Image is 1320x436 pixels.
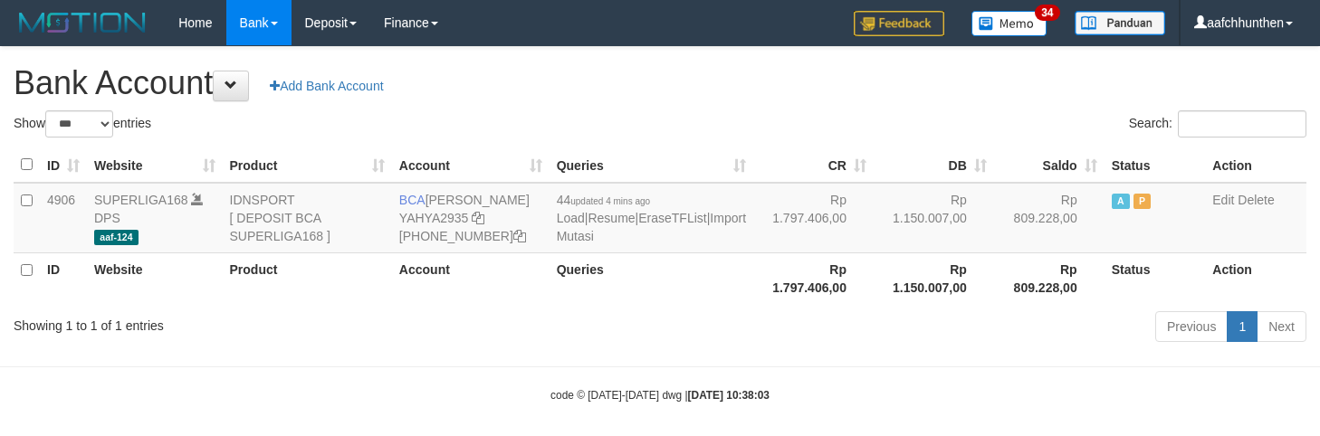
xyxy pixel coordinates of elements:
h1: Bank Account [14,65,1306,101]
span: Paused [1133,194,1152,209]
img: panduan.png [1075,11,1165,35]
a: Load [557,211,585,225]
th: Website [87,252,223,304]
td: [PERSON_NAME] [PHONE_NUMBER] [392,183,550,253]
th: Product: activate to sort column ascending [223,147,392,183]
a: EraseTFList [638,211,706,225]
td: Rp 1.150.007,00 [874,183,994,253]
th: ID [40,252,87,304]
img: Button%20Memo.svg [971,11,1047,36]
a: SUPERLIGA168 [94,193,188,207]
span: 44 [557,193,650,207]
a: Add Bank Account [258,71,395,101]
a: 1 [1227,311,1258,342]
span: aaf-124 [94,230,139,245]
img: MOTION_logo.png [14,9,151,36]
th: Queries: activate to sort column ascending [550,147,753,183]
th: Account: activate to sort column ascending [392,147,550,183]
th: ID: activate to sort column ascending [40,147,87,183]
th: Product [223,252,392,304]
th: Rp 809.228,00 [994,252,1105,304]
th: Rp 1.797.406,00 [753,252,874,304]
td: DPS [87,183,223,253]
span: updated 4 mins ago [570,196,650,206]
a: YAHYA2935 [399,211,469,225]
th: CR: activate to sort column ascending [753,147,874,183]
a: Delete [1238,193,1274,207]
th: Rp 1.150.007,00 [874,252,994,304]
a: Edit [1212,193,1234,207]
a: Copy YAHYA2935 to clipboard [472,211,484,225]
th: Action [1205,147,1306,183]
span: BCA [399,193,426,207]
a: Previous [1155,311,1228,342]
input: Search: [1178,110,1306,137]
th: Website: activate to sort column ascending [87,147,223,183]
a: Next [1257,311,1306,342]
a: Resume [588,211,635,225]
strong: [DATE] 10:38:03 [688,389,770,402]
th: Saldo: activate to sort column ascending [994,147,1105,183]
span: 34 [1035,5,1059,21]
th: Status [1105,147,1206,183]
span: | | | [557,193,746,243]
a: Import Mutasi [557,211,746,243]
td: 4906 [40,183,87,253]
th: Queries [550,252,753,304]
small: code © [DATE]-[DATE] dwg | [550,389,770,402]
select: Showentries [45,110,113,137]
label: Show entries [14,110,151,137]
label: Search: [1129,110,1306,137]
th: Account [392,252,550,304]
a: Copy 4062301272 to clipboard [513,229,526,243]
td: Rp 809.228,00 [994,183,1105,253]
th: DB: activate to sort column ascending [874,147,994,183]
th: Status [1105,252,1206,304]
span: Active [1112,194,1130,209]
img: Feedback.jpg [854,11,944,36]
td: Rp 1.797.406,00 [753,183,874,253]
th: Action [1205,252,1306,304]
td: IDNSPORT [ DEPOSIT BCA SUPERLIGA168 ] [223,183,392,253]
div: Showing 1 to 1 of 1 entries [14,309,537,335]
